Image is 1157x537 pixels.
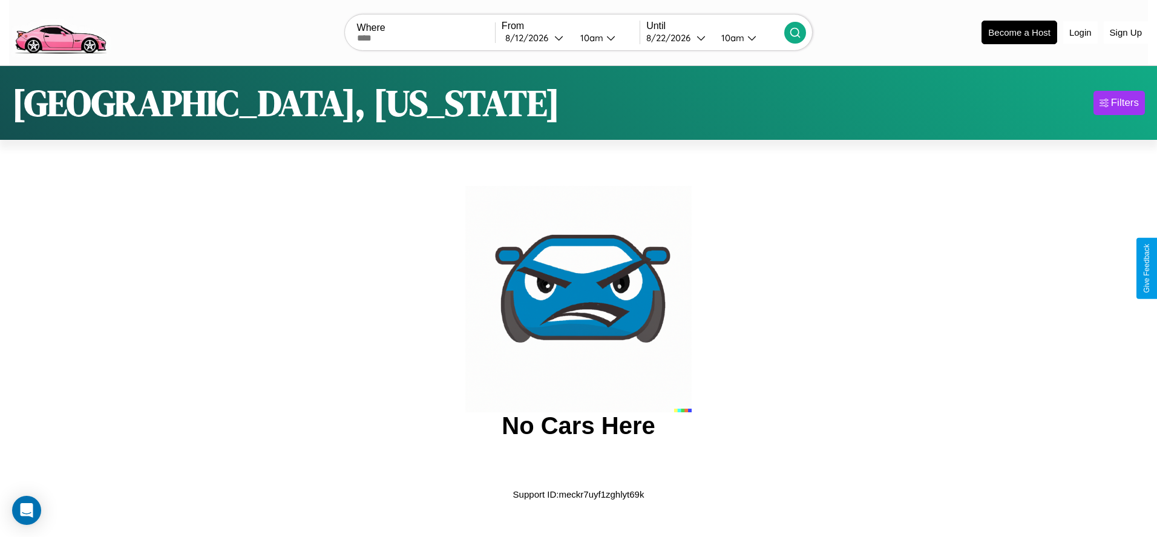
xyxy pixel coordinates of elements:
div: 10am [715,32,747,44]
button: Filters [1093,91,1145,115]
button: 8/12/2026 [502,31,571,44]
button: 10am [571,31,640,44]
button: Login [1063,21,1098,44]
div: Filters [1111,97,1139,109]
h2: No Cars Here [502,412,655,440]
h1: [GEOGRAPHIC_DATA], [US_STATE] [12,78,560,128]
label: Until [646,21,784,31]
img: car [465,186,692,412]
label: From [502,21,640,31]
div: 8 / 22 / 2026 [646,32,696,44]
button: Become a Host [982,21,1057,44]
div: Give Feedback [1142,244,1151,293]
label: Where [357,22,495,33]
img: logo [9,6,111,57]
p: Support ID: meckr7uyf1zghlyt69k [513,486,644,502]
button: 10am [712,31,784,44]
div: 8 / 12 / 2026 [505,32,554,44]
div: 10am [574,32,606,44]
div: Open Intercom Messenger [12,496,41,525]
button: Sign Up [1104,21,1148,44]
